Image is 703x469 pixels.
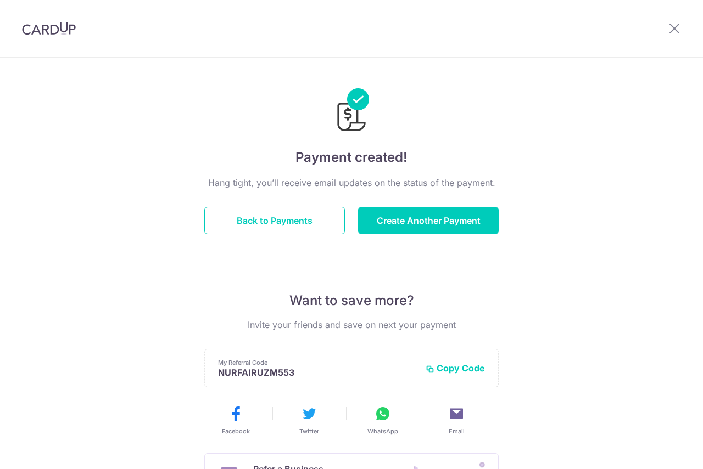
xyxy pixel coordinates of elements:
button: Create Another Payment [358,207,499,234]
button: Back to Payments [204,207,345,234]
img: CardUp [22,22,76,35]
span: Facebook [222,427,250,436]
button: WhatsApp [350,405,415,436]
span: Twitter [299,427,319,436]
h4: Payment created! [204,148,499,167]
span: WhatsApp [367,427,398,436]
button: Twitter [277,405,342,436]
button: Email [424,405,489,436]
img: Payments [334,88,369,134]
p: NURFAIRUZM553 [218,367,417,378]
p: Want to save more? [204,292,499,309]
p: My Referral Code [218,358,417,367]
p: Hang tight, you’ll receive email updates on the status of the payment. [204,176,499,189]
span: Email [449,427,465,436]
p: Invite your friends and save on next your payment [204,318,499,331]
button: Facebook [203,405,268,436]
button: Copy Code [426,363,485,374]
